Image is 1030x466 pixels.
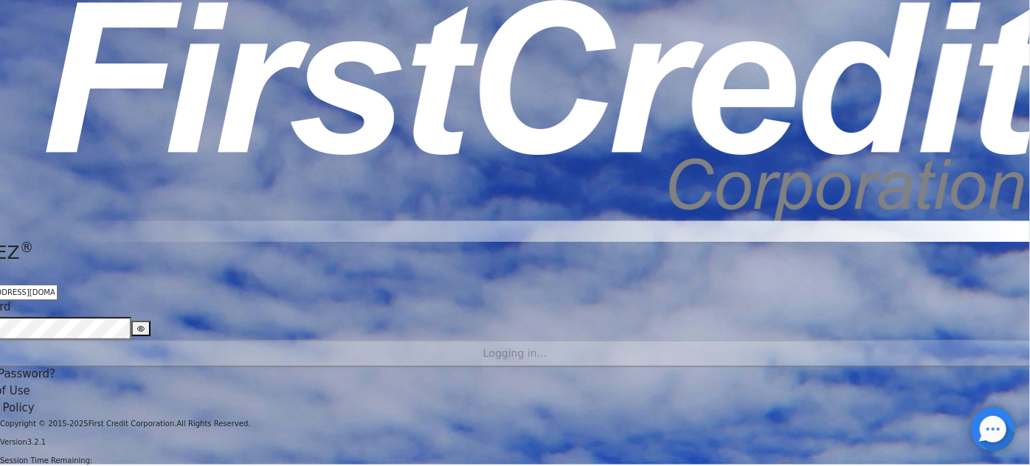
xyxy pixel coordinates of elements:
[176,420,250,428] span: All Rights Reserved.
[20,240,34,255] sup: ®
